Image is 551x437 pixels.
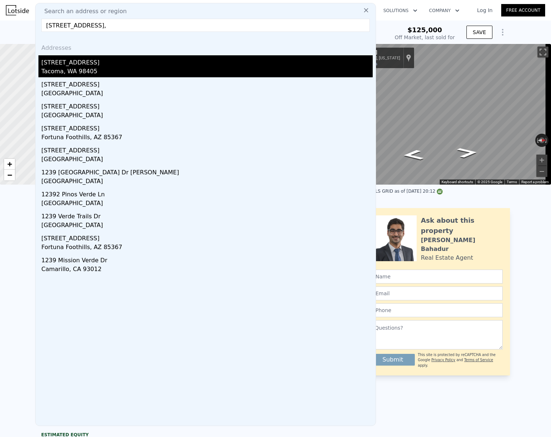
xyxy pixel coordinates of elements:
[423,4,465,17] button: Company
[407,26,442,34] span: $125,000
[468,7,501,14] a: Log In
[442,179,473,185] button: Keyboard shortcuts
[335,44,551,185] div: Street View
[377,4,423,17] button: Solutions
[371,286,503,300] input: Email
[41,177,373,187] div: [GEOGRAPHIC_DATA]
[41,155,373,165] div: [GEOGRAPHIC_DATA]
[41,265,373,275] div: Camarillo, CA 93012
[501,4,545,16] a: Free Account
[536,166,547,177] button: Zoom out
[521,180,549,184] a: Report a problem
[41,243,373,253] div: Fortuna Foothills, AZ 85367
[41,55,373,67] div: [STREET_ADDRESS]
[41,121,373,133] div: [STREET_ADDRESS]
[395,34,455,41] div: Off Market, last sold for
[38,38,373,55] div: Addresses
[464,358,493,362] a: Terms of Service
[545,134,549,147] button: Rotate clockwise
[406,54,411,62] a: Show location on map
[536,155,547,166] button: Zoom in
[335,44,551,185] div: Map
[6,5,29,15] img: Lotside
[371,303,503,317] input: Phone
[41,221,373,231] div: [GEOGRAPHIC_DATA]
[41,19,370,32] input: Enter an address, city, region, neighborhood or zip code
[421,236,503,253] div: [PERSON_NAME] Bahadur
[41,133,373,143] div: Fortuna Foothills, AZ 85367
[41,253,373,265] div: 1239 Mission Verde Dr
[495,25,510,40] button: Show Options
[535,134,539,147] button: Rotate counterclockwise
[41,67,373,77] div: Tacoma, WA 98405
[41,199,373,209] div: [GEOGRAPHIC_DATA]
[535,137,548,143] button: Reset the view
[7,170,12,179] span: −
[4,159,15,170] a: Zoom in
[418,352,502,368] div: This site is protected by reCAPTCHA and the Google and apply.
[41,99,373,111] div: [STREET_ADDRESS]
[41,187,373,199] div: 12392 Pinos Verde Ln
[41,77,373,89] div: [STREET_ADDRESS]
[394,147,432,162] path: Go South, 1st Ave S
[507,180,517,184] a: Terms (opens in new tab)
[431,358,455,362] a: Privacy Policy
[421,253,473,262] div: Real Estate Agent
[371,354,415,366] button: Submit
[448,145,487,160] path: Go North, 1st Ave S
[477,180,502,184] span: © 2025 Google
[41,165,373,177] div: 1239 [GEOGRAPHIC_DATA] Dr [PERSON_NAME]
[466,26,492,39] button: SAVE
[41,89,373,99] div: [GEOGRAPHIC_DATA]
[41,143,373,155] div: [STREET_ADDRESS]
[38,7,127,16] span: Search an address or region
[41,209,373,221] div: 1239 Verde Trails Dr
[7,159,12,168] span: +
[537,47,548,58] button: Toggle fullscreen view
[421,215,503,236] div: Ask about this property
[4,170,15,181] a: Zoom out
[371,270,503,284] input: Name
[41,231,373,243] div: [STREET_ADDRESS]
[41,111,373,121] div: [GEOGRAPHIC_DATA]
[437,189,443,195] img: NWMLS Logo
